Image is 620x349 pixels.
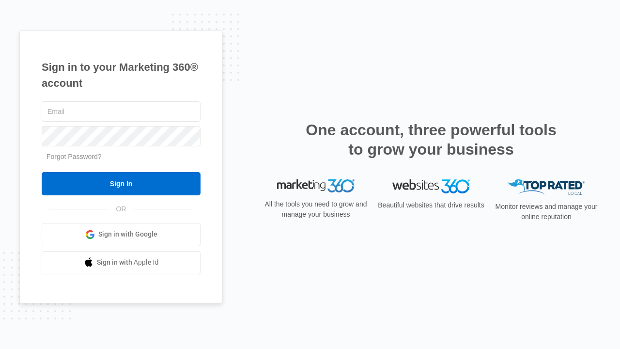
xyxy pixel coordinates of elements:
[42,223,201,246] a: Sign in with Google
[303,120,559,159] h2: One account, three powerful tools to grow your business
[377,200,485,210] p: Beautiful websites that drive results
[46,153,102,160] a: Forgot Password?
[109,204,133,214] span: OR
[277,179,355,193] img: Marketing 360
[42,101,201,122] input: Email
[508,179,585,195] img: Top Rated Local
[42,172,201,195] input: Sign In
[98,229,157,239] span: Sign in with Google
[42,59,201,91] h1: Sign in to your Marketing 360® account
[392,179,470,193] img: Websites 360
[42,251,201,274] a: Sign in with Apple Id
[262,199,370,220] p: All the tools you need to grow and manage your business
[492,202,601,222] p: Monitor reviews and manage your online reputation
[97,257,159,268] span: Sign in with Apple Id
